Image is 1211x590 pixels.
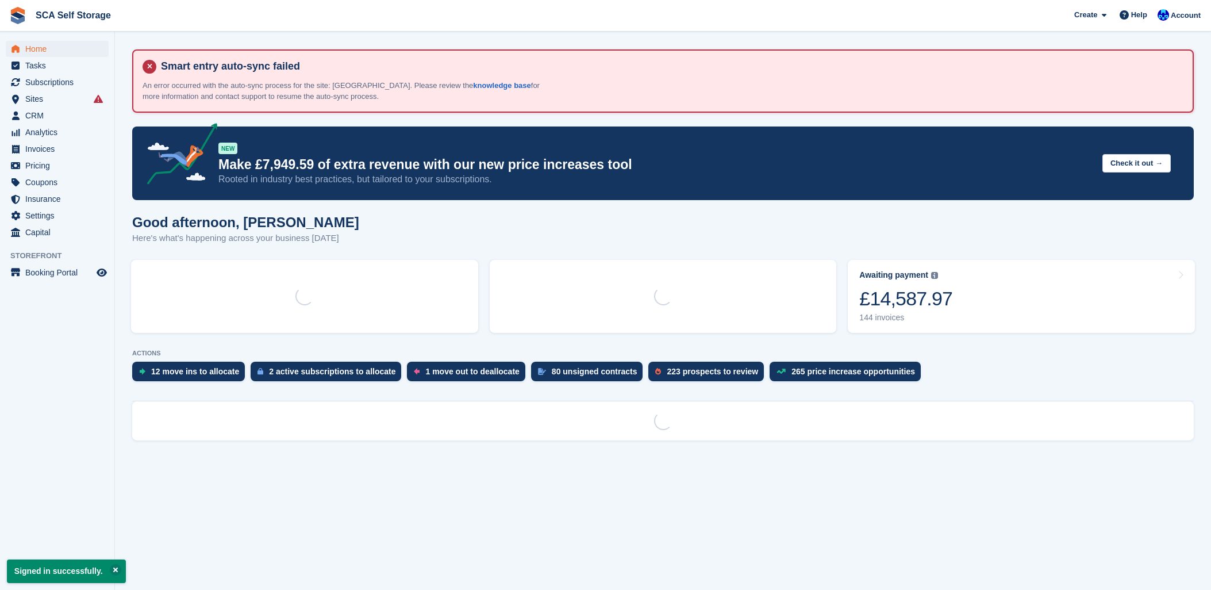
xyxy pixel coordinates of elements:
[218,156,1093,173] p: Make £7,949.59 of extra revenue with our new price increases tool
[859,270,928,280] div: Awaiting payment
[95,266,109,279] a: Preview store
[848,260,1195,333] a: Awaiting payment £14,587.97 144 invoices
[257,367,263,375] img: active_subscription_to_allocate_icon-d502201f5373d7db506a760aba3b589e785aa758c864c3986d89f69b8ff3...
[31,6,116,25] a: SCA Self Storage
[552,367,637,376] div: 80 unsigned contracts
[251,362,407,387] a: 2 active subscriptions to allocate
[25,174,94,190] span: Coupons
[776,369,786,374] img: price_increase_opportunities-93ffe204e8149a01c8c9dc8f82e8f89637d9d84a8eef4429ea346261dce0b2c0.svg
[6,191,109,207] a: menu
[25,158,94,174] span: Pricing
[667,367,758,376] div: 223 prospects to review
[151,367,239,376] div: 12 move ins to allocate
[143,80,545,102] p: An error occurred with the auto-sync process for the site: [GEOGRAPHIC_DATA]. Please review the f...
[218,173,1093,186] p: Rooted in industry best practices, but tailored to your subscriptions.
[648,362,770,387] a: 223 prospects to review
[6,124,109,140] a: menu
[6,58,109,74] a: menu
[25,224,94,240] span: Capital
[269,367,395,376] div: 2 active subscriptions to allocate
[473,81,530,90] a: knowledge base
[791,367,915,376] div: 265 price increase opportunities
[25,191,94,207] span: Insurance
[1171,10,1201,21] span: Account
[132,350,1194,357] p: ACTIONS
[6,265,109,281] a: menu
[25,108,94,124] span: CRM
[218,143,237,154] div: NEW
[25,124,94,140] span: Analytics
[10,250,114,262] span: Storefront
[655,368,661,375] img: prospect-51fa495bee0391a8d652442698ab0144808aea92771e9ea1ae160a38d050c398.svg
[6,158,109,174] a: menu
[931,272,938,279] img: icon-info-grey-7440780725fd019a000dd9b08b2336e03edf1995a4989e88bcd33f0948082b44.svg
[139,368,145,375] img: move_ins_to_allocate_icon-fdf77a2bb77ea45bf5b3d319d69a93e2d87916cf1d5bf7949dd705db3b84f3ca.svg
[6,74,109,90] a: menu
[9,7,26,24] img: stora-icon-8386f47178a22dfd0bd8f6a31ec36ba5ce8667c1dd55bd0f319d3a0aa187defe.svg
[407,362,530,387] a: 1 move out to deallocate
[425,367,519,376] div: 1 move out to deallocate
[25,41,94,57] span: Home
[531,362,649,387] a: 80 unsigned contracts
[859,313,952,323] div: 144 invoices
[132,214,359,230] h1: Good afternoon, [PERSON_NAME]
[6,91,109,107] a: menu
[1074,9,1097,21] span: Create
[770,362,926,387] a: 265 price increase opportunities
[538,368,546,375] img: contract_signature_icon-13c848040528278c33f63329250d36e43548de30e8caae1d1a13099fd9432cc5.svg
[1131,9,1147,21] span: Help
[25,74,94,90] span: Subscriptions
[132,362,251,387] a: 12 move ins to allocate
[132,232,359,245] p: Here's what's happening across your business [DATE]
[6,108,109,124] a: menu
[25,141,94,157] span: Invoices
[1102,154,1171,173] button: Check it out →
[6,41,109,57] a: menu
[25,265,94,281] span: Booking Portal
[25,58,94,74] span: Tasks
[156,60,1183,73] h4: Smart entry auto-sync failed
[6,174,109,190] a: menu
[1158,9,1169,21] img: Kelly Neesham
[94,94,103,104] i: Smart entry sync failures have occurred
[7,560,126,583] p: Signed in successfully.
[859,287,952,311] div: £14,587.97
[6,208,109,224] a: menu
[6,224,109,240] a: menu
[25,208,94,224] span: Settings
[137,123,218,189] img: price-adjustments-announcement-icon-8257ccfd72463d97f412b2fc003d46551f7dbcb40ab6d574587a9cd5c0d94...
[25,91,94,107] span: Sites
[414,368,420,375] img: move_outs_to_deallocate_icon-f764333ba52eb49d3ac5e1228854f67142a1ed5810a6f6cc68b1a99e826820c5.svg
[6,141,109,157] a: menu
